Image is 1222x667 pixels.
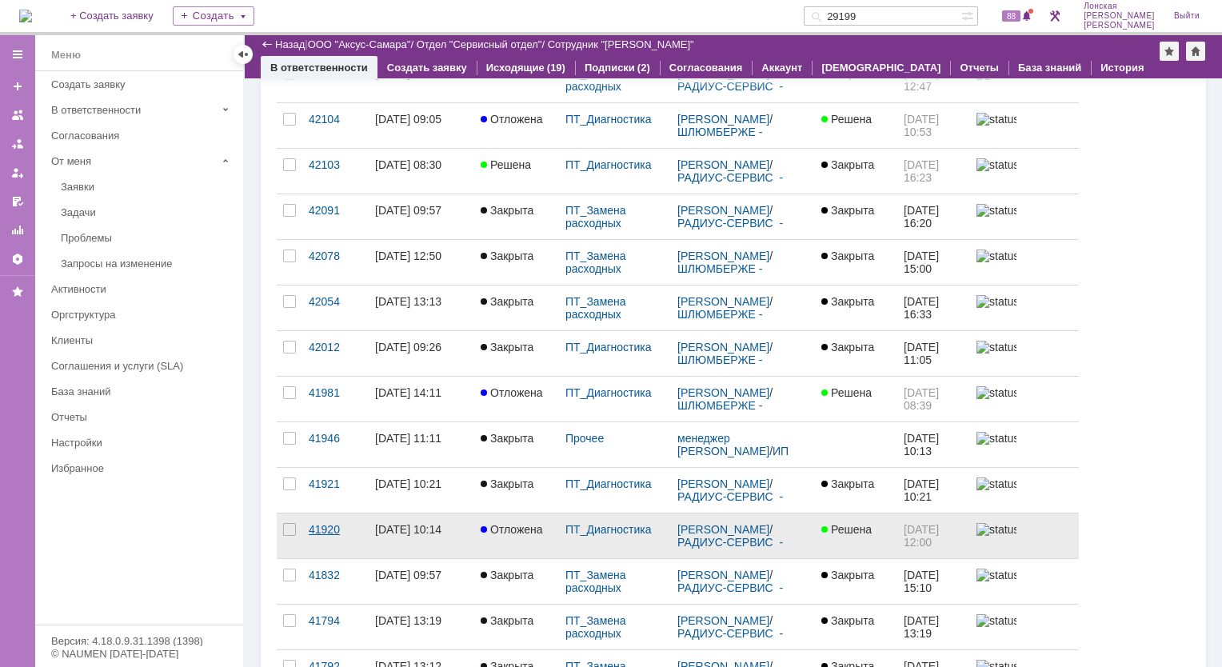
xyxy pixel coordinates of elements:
div: 42054 [309,295,362,308]
a: [PERSON_NAME] [677,523,769,536]
div: 42103 [309,158,362,171]
div: Обслуживание (1126638) Радиус [427,297,579,319]
a: 42054 [302,286,369,330]
a: [PERSON_NAME] [677,569,769,581]
a: Egor Kuznecov [427,226,446,245]
a: Решена [815,377,897,421]
a: 42078 [302,240,369,285]
img: statusbar-25 (1).png [976,477,1016,490]
span: Решена [821,523,872,536]
div: #42164: ПТ_Замена расходных материалов / ресурсных деталей [625,178,777,216]
a: Закрыта [815,468,897,513]
div: Новая [27,22,66,38]
div: Проблемы [61,232,234,244]
a: ШЛЮМБЕРЖЕ - Компания "Шлюмберже Лоджелко, Инк" [677,308,804,346]
a: Мои согласования [5,189,30,214]
img: statusbar-60 (1).png [976,341,1016,353]
a: Перейти на домашнюю страницу [19,10,32,22]
a: Запросы на изменение [54,251,240,276]
a: Настройки [45,430,240,455]
a: Egor Kuznecov [427,328,446,347]
a: [PERSON_NAME] [677,477,769,490]
div: 3 [577,24,582,36]
div: Добавить в избранное [1160,42,1179,61]
div: Решена [622,22,670,38]
div: Создать [173,6,254,26]
div: Обслуживание (1125514) Радиус [427,194,579,217]
div: / [677,204,809,230]
div: | [305,38,307,50]
a: ПТ_Диагностика [565,477,652,490]
a: Заявки [54,174,240,199]
a: Закрыта [815,58,897,102]
a: [DATE] 12:50 [369,240,474,285]
a: statusbar-100 (1).png [970,103,1066,148]
div: Ремонт принтера (1129462) Радиус [625,92,777,114]
div: [DATE] 09:57 [375,204,441,217]
a: Отчеты [45,405,240,429]
a: Соглашения и услуги (SLA) [45,353,240,378]
a: РАДИУС-СЕРВИС - ООО «Фирма «Радиус-Сервис» [677,171,798,210]
img: statusbar-15 (1).png [976,295,1016,308]
span: Закрыта [821,204,874,217]
a: Roman Vorobev [625,251,645,270]
span: Лонская [1084,2,1155,11]
div: 42091 [309,204,362,217]
a: Отложена [474,377,559,421]
a: 41921 [302,468,369,513]
span: Решена [821,113,872,126]
a: 41920 [302,513,369,558]
a: [DEMOGRAPHIC_DATA] [821,62,940,74]
a: statusbar-0 (1).png [970,605,1066,649]
span: Решена [481,158,531,171]
div: / [677,250,809,275]
div: Заявки [61,181,234,193]
a: [DATE] 13:13 [369,286,474,330]
div: От меня [51,155,216,167]
a: Оргструктура [45,302,240,327]
a: statusbar-25 (1).png [970,468,1066,513]
a: statusbar-100 (1).png [970,240,1066,285]
a: 41832 [302,559,369,604]
a: Создать заявку [5,74,30,99]
a: [DATE] 14:37 [369,58,474,102]
a: statusbar-100 (1).png [970,194,1066,239]
div: Настройки [51,437,234,449]
div: 14.10.2025 [532,229,560,242]
a: Закрыта [474,468,559,513]
div: [DATE] 13:19 [375,614,441,627]
a: [PERSON_NAME] [677,204,769,217]
div: 13.10.2025 [532,126,560,139]
a: 42091 [302,194,369,239]
a: [PERSON_NAME] [677,341,769,353]
span: [DATE] 08:39 [904,386,942,412]
a: [PERSON_NAME] [677,158,769,171]
a: ШЛЮМБЕРЖЕ - Компания "Шлюмберже Лоджелко, Инк" [677,126,804,164]
span: [DATE] 15:00 [904,250,942,275]
a: #41981: ПТ_Диагностика [427,178,557,190]
a: Согласования [45,123,240,148]
span: Закрыта [821,569,874,581]
span: Закрыта [481,295,533,308]
a: РАДИУС-СЕРВИС - ООО «Фирма «Радиус-Сервис» [677,80,798,118]
a: statusbar-100 (1).png [970,377,1066,421]
div: 0 [180,24,186,36]
a: #41920: ПТ_Диагностика [427,75,557,88]
div: [DATE] 08:30 [375,158,441,171]
a: [DATE] 10:21 [897,468,970,513]
a: РАДИУС-СЕРВИС - ООО «Фирма «Радиус-Сервис» [677,536,798,574]
a: ПТ_Замена расходных материалов / ресурсных деталей [565,569,637,633]
div: / [677,295,809,321]
a: statusbar-100 (1).png [970,58,1066,102]
img: statusbar-100 (1).png [976,432,1016,445]
span: [DATE] 13:19 [904,614,942,640]
span: [DATE] 12:00 [904,523,942,549]
div: [DATE] 10:14 [375,523,441,536]
a: [DATE] 11:05 [897,331,970,376]
a: РАДИУС-СЕРВИС - ООО «Фирма «Радиус-Сервис» [677,490,798,529]
a: Задачи [54,200,240,225]
a: Назад [275,38,305,50]
a: Отложена [474,103,559,148]
div: Ремонт принтера (1124271) Радиус [427,92,579,114]
a: Закрыта [474,240,559,285]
